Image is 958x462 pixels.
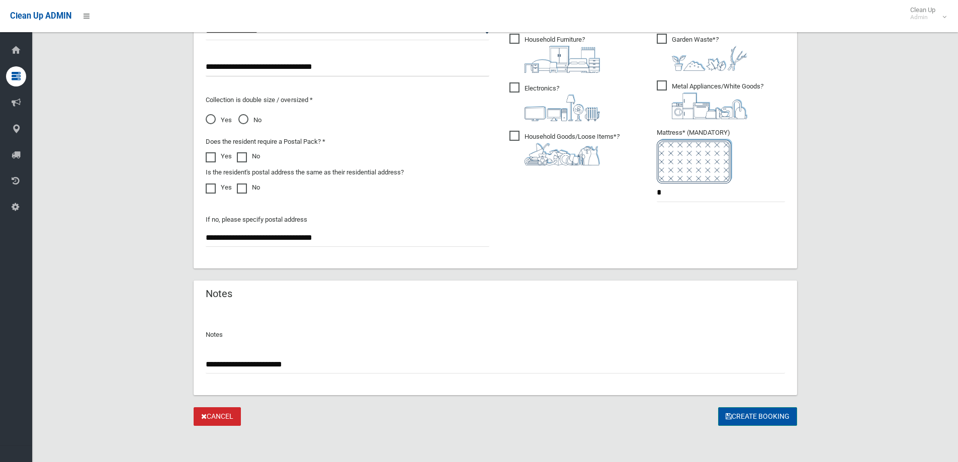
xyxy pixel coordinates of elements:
a: Cancel [194,407,241,426]
small: Admin [910,14,935,21]
span: Household Goods/Loose Items* [509,131,620,165]
i: ? [672,36,747,71]
i: ? [525,36,600,73]
img: 4fd8a5c772b2c999c83690221e5242e0.png [672,46,747,71]
label: Yes [206,150,232,162]
span: Yes [206,114,232,126]
header: Notes [194,284,244,304]
img: 394712a680b73dbc3d2a6a3a7ffe5a07.png [525,95,600,121]
span: Clean Up [905,6,945,21]
span: Metal Appliances/White Goods [657,80,763,119]
img: aa9efdbe659d29b613fca23ba79d85cb.png [525,46,600,73]
label: Does the resident require a Postal Pack? * [206,136,325,148]
img: b13cc3517677393f34c0a387616ef184.png [525,143,600,165]
span: Mattress* (MANDATORY) [657,129,785,183]
span: Household Furniture [509,34,600,73]
span: Clean Up ADMIN [10,11,71,21]
p: Notes [206,329,785,341]
span: No [238,114,262,126]
label: No [237,150,260,162]
i: ? [525,84,600,121]
i: ? [525,133,620,165]
img: e7408bece873d2c1783593a074e5cb2f.png [657,139,732,183]
button: Create Booking [718,407,797,426]
label: Is the resident's postal address the same as their residential address? [206,166,404,178]
img: 36c1b0289cb1767239cdd3de9e694f19.png [672,93,747,119]
label: If no, please specify postal address [206,214,307,226]
span: Electronics [509,82,600,121]
label: No [237,181,260,194]
i: ? [672,82,763,119]
label: Yes [206,181,232,194]
p: Collection is double size / oversized * [206,94,489,106]
span: Garden Waste* [657,34,747,71]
